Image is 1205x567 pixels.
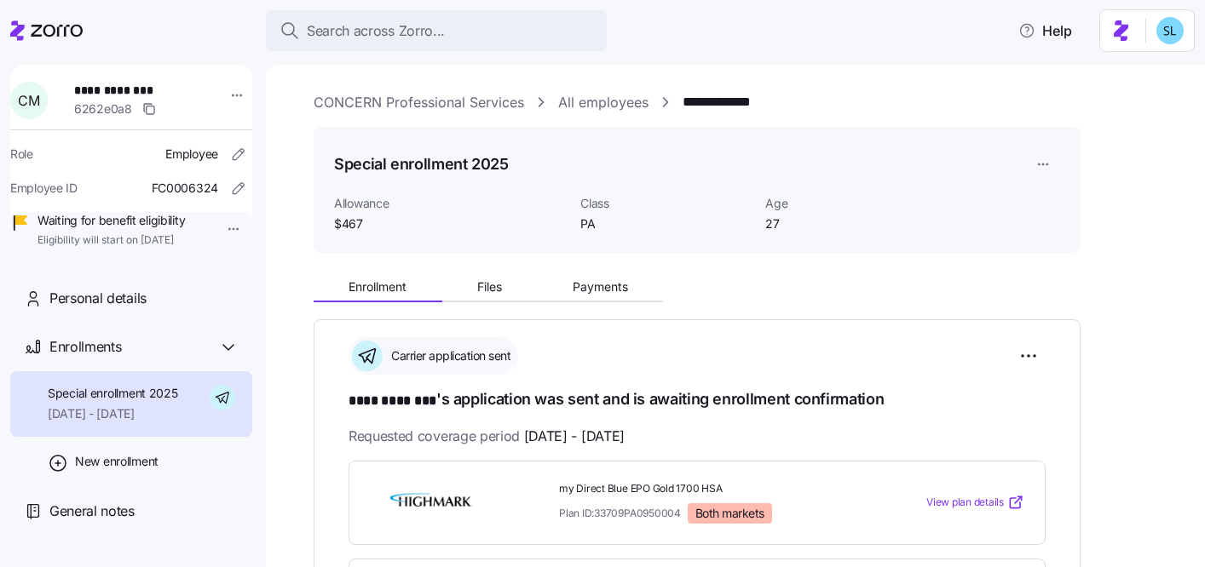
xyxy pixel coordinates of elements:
span: General notes [49,501,135,522]
h1: 's application was sent and is awaiting enrollment confirmation [349,388,1046,412]
span: Personal details [49,288,147,309]
a: All employees [558,92,649,113]
span: Plan ID: 33709PA0950004 [559,506,681,520]
span: 27 [765,215,937,232]
span: Both markets [695,506,764,521]
span: Payments [573,281,628,293]
span: 6262e0a8 [74,100,132,117]
span: Employee ID [10,180,78,197]
a: CONCERN Professional Services [314,92,524,113]
span: Eligibility will start on [DATE] [37,233,185,248]
span: FC0006324 [152,180,218,197]
span: [DATE] - [DATE] [524,426,625,447]
img: 7c620d928e46699fcfb78cede4daf1d1 [1156,17,1184,44]
span: Help [1018,20,1072,41]
span: Class [580,195,752,212]
span: Files [477,281,502,293]
span: my Direct Blue EPO Gold 1700 HSA [559,482,857,496]
span: Enrollment [349,281,406,293]
span: $467 [334,215,567,232]
span: Special enrollment 2025 [48,385,178,402]
span: Enrollments [49,336,121,358]
span: Carrier application sent [386,347,510,364]
h1: Special enrollment 2025 [334,153,509,175]
button: Help [1005,14,1086,48]
span: [DATE] - [DATE] [48,405,178,422]
span: Role [10,146,33,163]
img: Highmark BlueCross BlueShield [370,483,493,522]
span: Allowance [334,195,567,212]
span: Search across Zorro... [307,20,445,42]
span: Waiting for benefit eligibility [37,212,185,229]
span: Requested coverage period [349,426,625,447]
span: PA [580,215,752,232]
a: View plan details [926,494,1024,511]
span: Employee [165,146,218,163]
span: Age [765,195,937,212]
span: View plan details [926,495,1004,511]
span: New enrollment [75,453,159,470]
button: Search across Zorro... [266,10,607,51]
span: C M [18,94,39,107]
